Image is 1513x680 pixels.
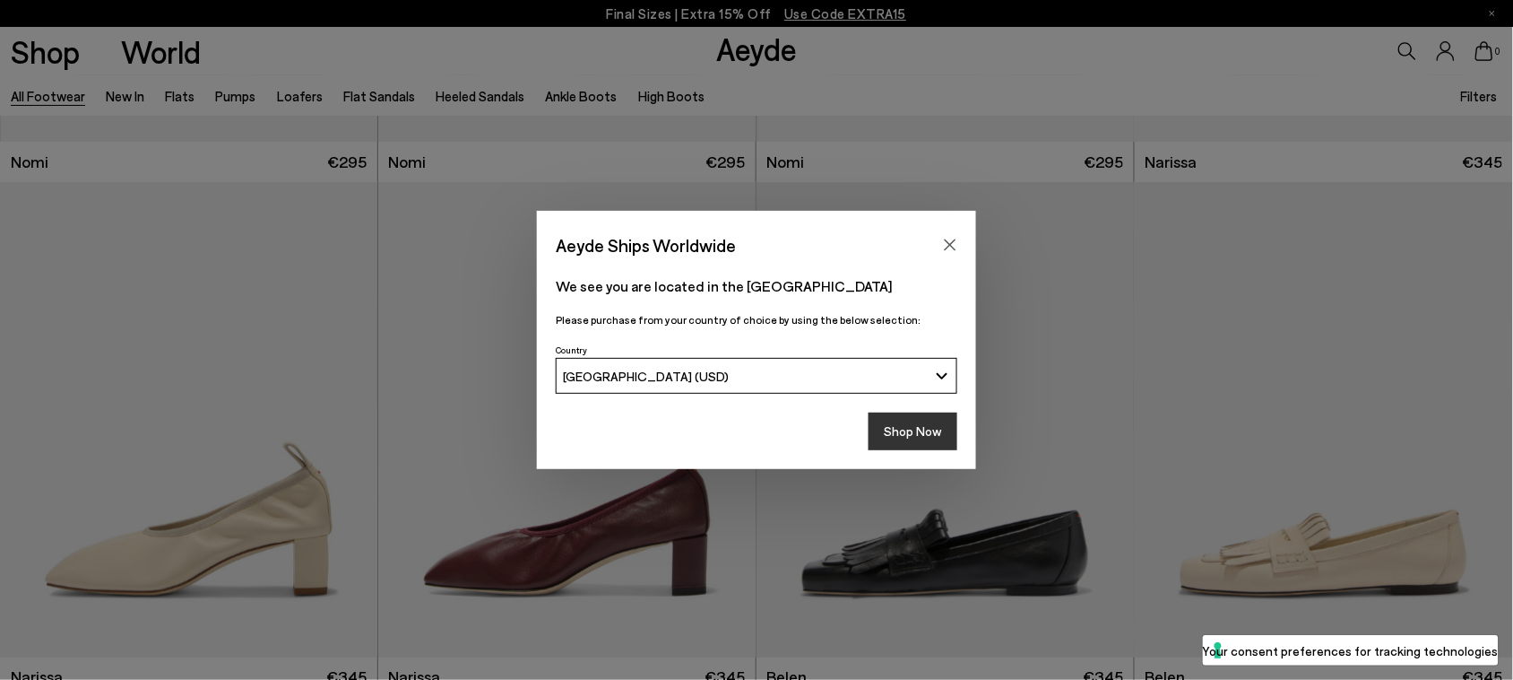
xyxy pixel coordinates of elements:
[556,311,957,328] p: Please purchase from your country of choice by using the below selection:
[556,344,587,355] span: Country
[564,369,730,384] span: [GEOGRAPHIC_DATA] (USD)
[937,231,964,258] button: Close
[556,275,957,297] p: We see you are located in the [GEOGRAPHIC_DATA]
[556,230,736,261] span: Aeyde Ships Worldwide
[1203,635,1499,666] button: Your consent preferences for tracking technologies
[1203,641,1499,660] label: Your consent preferences for tracking technologies
[869,413,957,450] button: Shop Now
